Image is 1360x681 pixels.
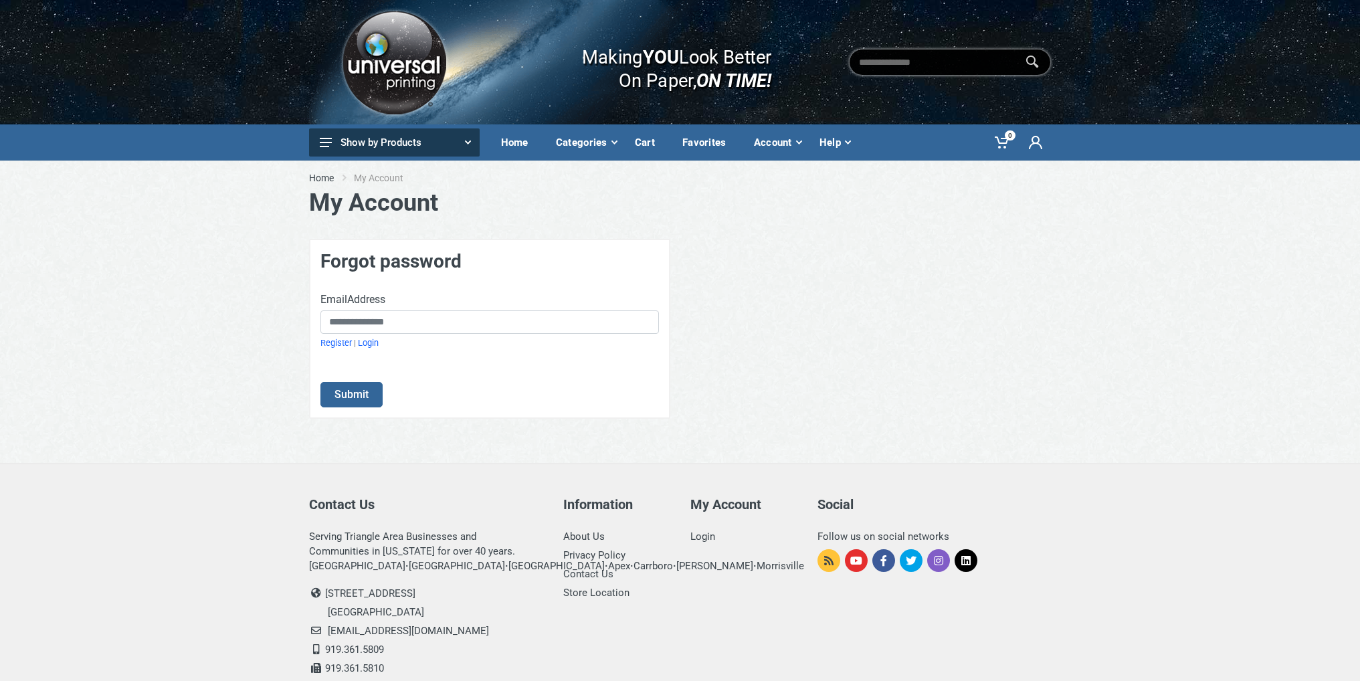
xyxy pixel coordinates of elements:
h3: Forgot password [320,250,659,273]
div: Follow us on social networks [817,529,1052,544]
h1: My Account [309,189,1052,217]
div: Help [810,128,859,157]
a: Privacy Policy [563,549,625,561]
i: ON TIME! [696,69,771,92]
a: About Us [563,530,605,543]
span: 0 [1005,130,1015,140]
a: 0 [985,124,1019,161]
div: Categories [547,128,625,157]
h5: Information [563,496,670,512]
a: Contact Us [563,568,613,580]
nav: breadcrumb [309,171,1052,185]
a: Store Location [563,587,629,599]
li: My Account [354,171,423,185]
li: 919.361.5809 [309,640,543,659]
li: 919.361.5810 [309,659,543,678]
div: Serving Triangle Area Businesses and Communities in [US_STATE] for over 40 years. [GEOGRAPHIC_DAT... [309,529,543,573]
h5: Contact Us [309,496,543,512]
li: [STREET_ADDRESS] [309,584,543,603]
a: Register [320,338,352,348]
div: Making Look Better On Paper, [556,32,772,92]
b: YOU [643,45,679,68]
div: Favorites [673,128,745,157]
a: Favorites [673,124,745,161]
a: Login [358,338,379,348]
button: Submit [320,382,383,407]
strong: · [505,560,508,572]
div: Account [745,128,810,157]
div: Home [492,128,547,157]
a: Login [690,530,715,543]
button: Show by Products [309,128,480,157]
img: Logo.png [338,6,450,119]
h5: Social [817,496,1052,512]
a: Home [492,124,547,161]
li: [GEOGRAPHIC_DATA] [328,603,543,621]
a: Home [309,171,334,185]
a: [EMAIL_ADDRESS][DOMAIN_NAME] [328,625,489,637]
a: Cart [625,124,673,161]
span: | [354,338,356,348]
div: Cart [625,128,673,157]
h5: My Account [690,496,797,512]
strong: · [405,560,409,572]
label: EmailAddress [320,292,385,308]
